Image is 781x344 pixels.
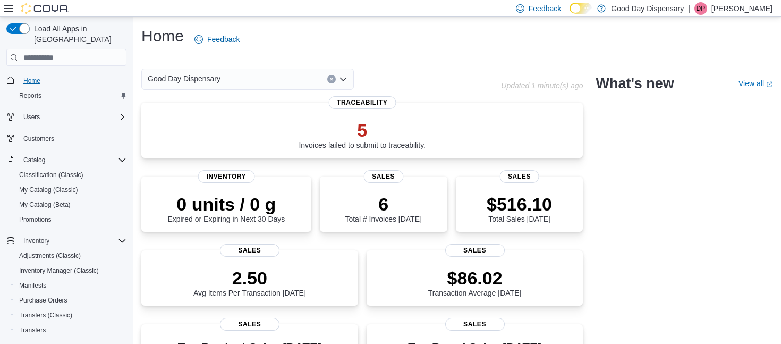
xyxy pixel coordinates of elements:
span: Inventory [23,237,49,245]
button: Users [19,111,44,123]
span: My Catalog (Beta) [19,200,71,209]
a: Purchase Orders [15,294,72,307]
span: Promotions [15,213,126,226]
span: Feedback [529,3,561,14]
span: Good Day Dispensary [148,72,220,85]
span: Customers [23,135,54,143]
div: Transaction Average [DATE] [428,267,522,297]
span: Manifests [15,279,126,292]
span: Reports [15,89,126,102]
span: Home [19,73,126,87]
div: Invoices failed to submit to traceability. [299,120,426,149]
a: Transfers [15,324,50,337]
h2: What's new [596,75,674,92]
span: Load All Apps in [GEOGRAPHIC_DATA] [30,23,126,45]
span: Sales [499,170,539,183]
p: [PERSON_NAME] [711,2,772,15]
span: Classification (Classic) [15,169,126,181]
div: Total # Invoices [DATE] [345,194,421,223]
a: Adjustments (Classic) [15,249,85,262]
a: Reports [15,89,46,102]
p: 6 [345,194,421,215]
a: Customers [19,132,58,145]
a: View allExternal link [738,79,772,88]
p: Updated 1 minute(s) ago [501,81,583,90]
button: Transfers (Classic) [11,308,131,323]
a: Feedback [190,29,244,50]
span: Purchase Orders [19,296,67,305]
button: My Catalog (Beta) [11,197,131,212]
span: Adjustments (Classic) [15,249,126,262]
span: My Catalog (Classic) [15,183,126,196]
span: Inventory [198,170,255,183]
span: Transfers [15,324,126,337]
span: Users [23,113,40,121]
span: Sales [363,170,403,183]
button: Clear input [327,75,336,83]
div: Avg Items Per Transaction [DATE] [193,267,306,297]
div: Del Phillips [694,2,707,15]
span: My Catalog (Classic) [19,186,78,194]
span: Promotions [19,215,52,224]
span: Transfers (Classic) [15,309,126,322]
span: Transfers [19,326,46,334]
span: Users [19,111,126,123]
a: Home [19,74,45,87]
p: $86.02 [428,267,522,289]
span: Inventory Manager (Classic) [19,266,99,275]
span: Manifests [19,281,46,290]
a: Inventory Manager (Classic) [15,264,103,277]
p: Good Day Dispensary [611,2,684,15]
button: Promotions [11,212,131,227]
span: Catalog [23,156,45,164]
button: Home [2,72,131,88]
span: Adjustments (Classic) [19,251,81,260]
button: Inventory [19,234,54,247]
p: $516.10 [487,194,552,215]
a: My Catalog (Classic) [15,183,82,196]
div: Expired or Expiring in Next 30 Days [167,194,285,223]
span: Purchase Orders [15,294,126,307]
div: Total Sales [DATE] [487,194,552,223]
span: Sales [220,318,279,331]
button: Customers [2,131,131,146]
span: Inventory [19,234,126,247]
span: Sales [445,318,505,331]
span: Catalog [19,154,126,166]
span: Traceability [328,96,396,109]
button: Catalog [19,154,49,166]
a: Manifests [15,279,50,292]
a: Classification (Classic) [15,169,88,181]
span: Transfers (Classic) [19,311,72,320]
a: Transfers (Classic) [15,309,77,322]
p: 0 units / 0 g [167,194,285,215]
p: 5 [299,120,426,141]
input: Dark Mode [570,3,592,14]
button: Reports [11,88,131,103]
button: Classification (Classic) [11,167,131,182]
a: My Catalog (Beta) [15,198,75,211]
button: Adjustments (Classic) [11,248,131,263]
span: Home [23,77,40,85]
span: Classification (Classic) [19,171,83,179]
button: Users [2,110,131,124]
span: Sales [220,244,279,257]
button: Open list of options [339,75,347,83]
button: Transfers [11,323,131,338]
button: Inventory Manager (Classic) [11,263,131,278]
span: Reports [19,91,41,100]
button: Purchase Orders [11,293,131,308]
h1: Home [141,26,184,47]
span: My Catalog (Beta) [15,198,126,211]
p: 2.50 [193,267,306,289]
span: Feedback [207,34,240,45]
button: Manifests [11,278,131,293]
span: DP [697,2,706,15]
img: Cova [21,3,69,14]
a: Promotions [15,213,56,226]
span: Sales [445,244,505,257]
button: Catalog [2,153,131,167]
button: Inventory [2,233,131,248]
svg: External link [766,81,772,88]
